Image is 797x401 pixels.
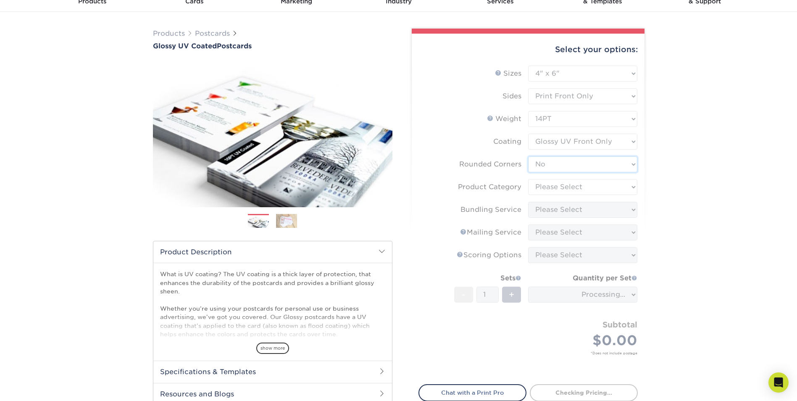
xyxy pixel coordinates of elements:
[153,241,392,263] h2: Product Description
[195,29,230,37] a: Postcards
[256,343,289,354] span: show more
[530,384,638,401] a: Checking Pricing...
[153,42,217,50] span: Glossy UV Coated
[153,42,392,50] h1: Postcards
[248,214,269,229] img: Postcards 01
[2,375,71,398] iframe: Google Customer Reviews
[153,51,392,216] img: Glossy UV Coated 01
[153,29,185,37] a: Products
[418,34,638,66] div: Select your options:
[768,372,789,393] div: Open Intercom Messenger
[276,214,297,228] img: Postcards 02
[153,361,392,383] h2: Specifications & Templates
[153,42,392,50] a: Glossy UV CoatedPostcards
[160,270,385,398] p: What is UV coating? The UV coating is a thick layer of protection, that enhances the durability o...
[418,384,526,401] a: Chat with a Print Pro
